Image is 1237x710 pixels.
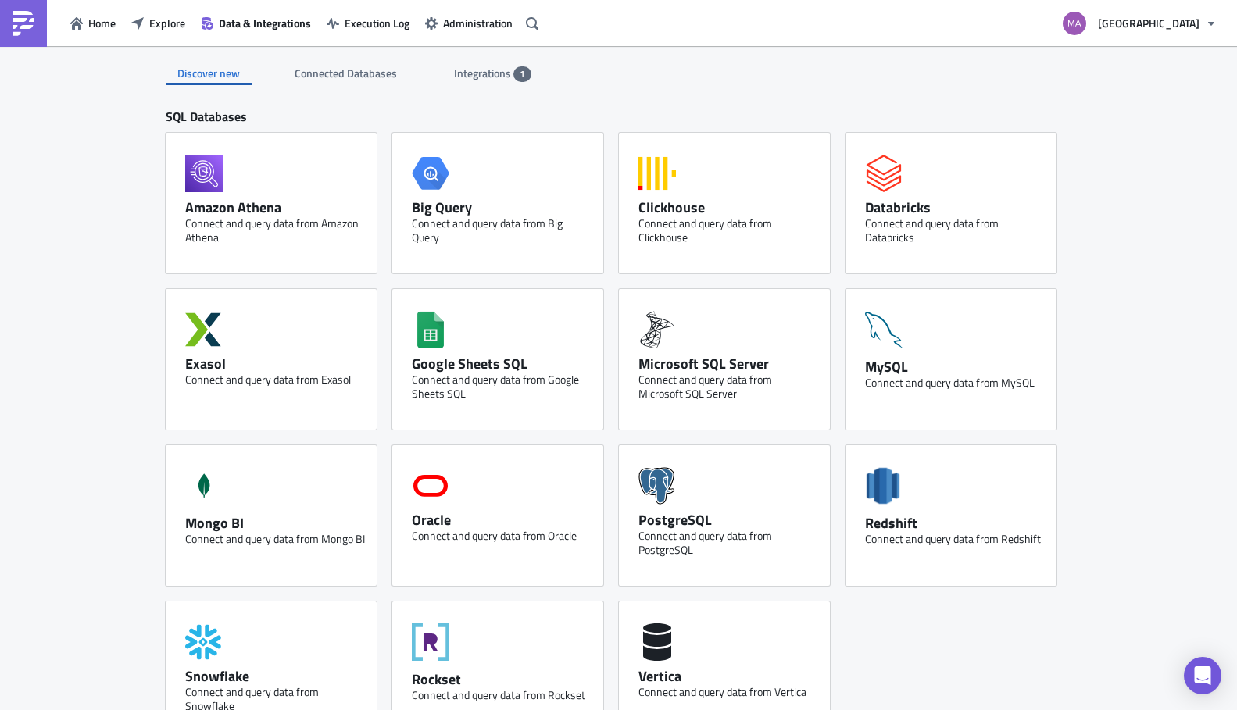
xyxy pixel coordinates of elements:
[638,216,818,244] div: Connect and query data from Clickhouse
[166,109,1072,133] div: SQL Databases
[638,685,818,699] div: Connect and query data from Vertica
[412,355,592,373] div: Google Sheets SQL
[185,667,365,685] div: Snowflake
[865,358,1045,376] div: MySQL
[219,15,311,31] span: Data & Integrations
[638,511,818,529] div: PostgreSQL
[865,514,1045,532] div: Redshift
[638,355,818,373] div: Microsoft SQL Server
[1061,10,1088,37] img: Avatar
[166,62,252,85] div: Discover new
[193,11,319,35] button: Data & Integrations
[520,68,525,80] span: 1
[638,667,818,685] div: Vertica
[185,532,365,546] div: Connect and query data from Mongo BI
[412,373,592,401] div: Connect and query data from Google Sheets SQL
[1053,6,1225,41] button: [GEOGRAPHIC_DATA]
[412,511,592,529] div: Oracle
[443,15,513,31] span: Administration
[638,529,818,557] div: Connect and query data from PostgreSQL
[412,670,592,688] div: Rockset
[638,373,818,401] div: Connect and query data from Microsoft SQL Server
[454,65,513,81] span: Integrations
[638,198,818,216] div: Clickhouse
[865,198,1045,216] div: Databricks
[149,15,185,31] span: Explore
[185,514,365,532] div: Mongo BI
[345,15,409,31] span: Execution Log
[123,11,193,35] button: Explore
[185,373,365,387] div: Connect and query data from Exasol
[417,11,520,35] button: Administration
[412,688,592,702] div: Connect and query data from Rockset
[1098,15,1199,31] span: [GEOGRAPHIC_DATA]
[1184,657,1221,694] div: Open Intercom Messenger
[185,198,365,216] div: Amazon Athena
[319,11,417,35] button: Execution Log
[412,198,592,216] div: Big Query
[185,355,365,373] div: Exasol
[295,65,399,81] span: Connected Databases
[88,15,116,31] span: Home
[185,216,365,244] div: Connect and query data from Amazon Athena
[412,529,592,543] div: Connect and query data from Oracle
[11,11,36,36] img: PushMetrics
[865,216,1045,244] div: Connect and query data from Databricks
[865,376,1045,390] div: Connect and query data from MySQL
[865,532,1045,546] div: Connect and query data from Redshift
[63,11,123,35] button: Home
[412,216,592,244] div: Connect and query data from Big Query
